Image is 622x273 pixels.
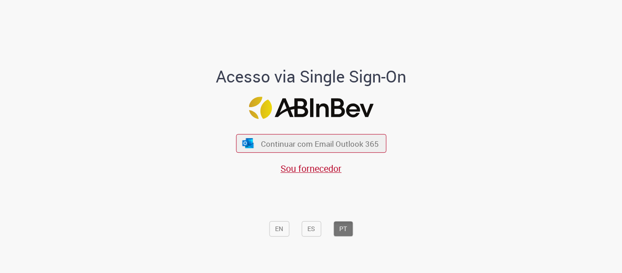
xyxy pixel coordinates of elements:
[269,221,289,237] button: EN
[249,97,373,119] img: Logo ABInBev
[236,134,386,153] button: ícone Azure/Microsoft 360 Continuar com Email Outlook 365
[185,68,438,86] h1: Acesso via Single Sign-On
[242,139,255,148] img: ícone Azure/Microsoft 360
[301,221,321,237] button: ES
[261,138,379,149] span: Continuar com Email Outlook 365
[333,221,353,237] button: PT
[280,162,342,175] a: Sou fornecedor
